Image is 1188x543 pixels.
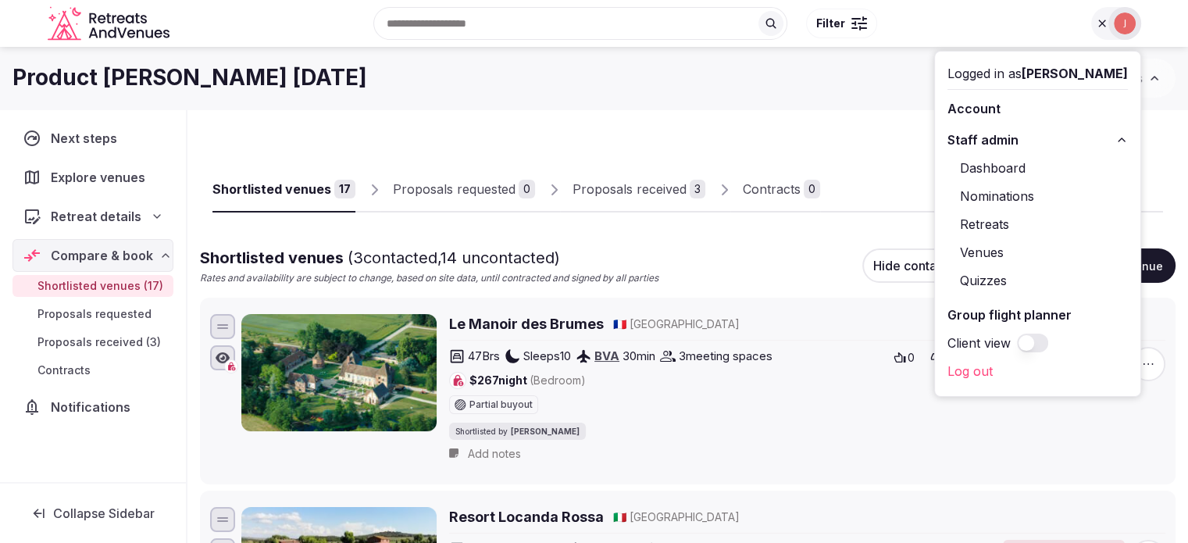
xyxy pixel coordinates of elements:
[1114,13,1136,34] img: Joanna Asiukiewicz
[947,155,1128,180] a: Dashboard
[806,9,877,38] button: Filter
[743,167,820,213] a: Contracts0
[449,507,604,527] a: Resort Locanda Rossa
[212,180,331,198] div: Shortlisted venues
[200,248,560,267] span: Shortlisted venues
[947,334,1011,352] label: Client view
[212,167,355,213] a: Shortlisted venues17
[449,423,586,440] div: Shortlisted by
[690,180,705,198] div: 3
[51,398,137,416] span: Notifications
[947,127,1128,152] button: Staff admin
[947,302,1128,327] a: Group flight planner
[468,446,521,462] span: Add notes
[469,400,533,409] span: Partial buyout
[947,184,1128,209] a: Nominations
[48,6,173,41] a: Visit the homepage
[947,240,1128,265] a: Venues
[530,373,586,387] span: (Bedroom)
[1022,66,1128,81] span: [PERSON_NAME]
[393,180,516,198] div: Proposals requested
[511,426,580,437] span: [PERSON_NAME]
[12,275,173,297] a: Shortlisted venues (17)
[37,363,91,378] span: Contracts
[613,510,626,523] span: 🇮🇹
[51,168,152,187] span: Explore venues
[449,314,604,334] a: Le Manoir des Brumes
[37,278,163,294] span: Shortlisted venues (17)
[594,348,619,363] a: BVA
[947,96,1128,121] a: Account
[613,509,626,525] button: 🇮🇹
[947,212,1128,237] a: Retreats
[630,316,740,332] span: [GEOGRAPHIC_DATA]
[12,359,173,381] a: Contracts
[37,334,161,350] span: Proposals received (3)
[37,306,152,322] span: Proposals requested
[12,496,173,530] button: Collapse Sidebar
[12,63,367,93] h1: Product [PERSON_NAME] [DATE]
[12,161,173,194] a: Explore venues
[469,373,586,388] span: $267 night
[468,348,500,364] span: 47 Brs
[679,348,772,364] span: 3 meeting spaces
[947,130,1019,149] span: Staff admin
[334,180,355,198] div: 17
[348,248,560,267] span: ( 3 contacted, 14 uncontacted)
[53,505,155,521] span: Collapse Sidebar
[573,167,705,213] a: Proposals received3
[816,16,845,31] span: Filter
[889,347,919,369] button: 0
[51,129,123,148] span: Next steps
[12,391,173,423] a: Notifications
[12,331,173,353] a: Proposals received (3)
[804,180,820,198] div: 0
[519,180,535,198] div: 0
[873,258,1009,273] span: Hide contacted venues
[393,167,535,213] a: Proposals requested0
[947,359,1128,384] a: Log out
[630,509,740,525] span: [GEOGRAPHIC_DATA]
[12,303,173,325] a: Proposals requested
[200,272,658,285] p: Rates and availability are subject to change, based on site data, until contracted and signed by ...
[947,268,1128,293] a: Quizzes
[12,122,173,155] a: Next steps
[926,347,956,369] button: 0
[241,314,437,431] img: Le Manoir des Brumes
[48,6,173,41] svg: Retreats and Venues company logo
[573,180,687,198] div: Proposals received
[51,246,153,265] span: Compare & book
[908,350,915,366] span: 0
[613,317,626,330] span: 🇫🇷
[743,180,801,198] div: Contracts
[613,316,626,332] button: 🇫🇷
[947,64,1128,83] div: Logged in as
[623,348,655,364] span: 30 min
[51,207,141,226] span: Retreat details
[523,348,571,364] span: Sleeps 10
